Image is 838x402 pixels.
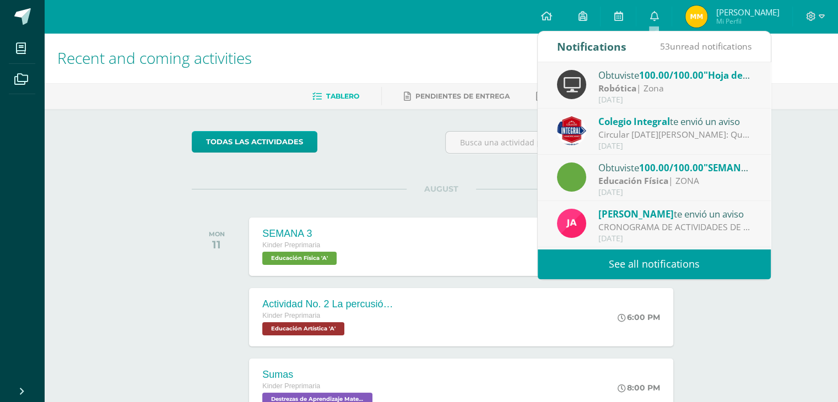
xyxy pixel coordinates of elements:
div: te envió un aviso [598,114,752,128]
div: Sumas [262,369,375,381]
a: Entregadas [536,88,597,105]
span: Colegio Integral [598,115,670,128]
span: Recent and coming activities [57,47,252,68]
strong: Educación Física [598,175,668,187]
span: AUGUST [407,184,476,194]
span: [PERSON_NAME] [716,7,779,18]
div: 6:00 PM [618,312,660,322]
div: Obtuviste en [598,160,752,175]
span: Educación Física 'A' [262,252,337,265]
div: | Zona [598,82,752,95]
a: Tablero [312,88,359,105]
span: Pendientes de entrega [415,92,510,100]
div: Circular 11 de agosto 2025: Querida comunidad educativa, te trasladamos este PDF con la circular ... [598,128,752,141]
strong: Robótica [598,82,636,94]
span: "SEMANA 2" [704,161,760,174]
img: 9b8870a00c33ea12cd818e368603c848.png [685,6,707,28]
span: Tablero [326,92,359,100]
a: todas las Actividades [192,131,317,153]
div: MON [209,230,225,238]
span: [PERSON_NAME] [598,208,674,220]
div: SEMANA 3 [262,228,339,240]
div: [DATE] [598,188,752,197]
div: 11 [209,238,225,251]
div: [DATE] [598,234,752,243]
div: te envió un aviso [598,207,752,221]
a: See all notifications [538,249,771,279]
div: Notifications [557,31,626,62]
span: Kinder Preprimaria [262,312,320,319]
img: 3d8ecf278a7f74c562a74fe44b321cd5.png [557,116,586,145]
span: 53 [660,40,670,52]
div: [DATE] [598,95,752,105]
a: Pendientes de entrega [404,88,510,105]
div: CRONOGRAMA DE ACTIVIDADES DE COMUNICACIÓN Y LENGUAJE : Buena tarde papitos envió CRONOGRAMA DE AC... [598,221,752,233]
span: 100.00/100.00 [639,161,704,174]
span: Mi Perfil [716,17,779,26]
span: 100.00/100.00 [639,69,704,82]
input: Busca una actividad próxima aquí... [446,132,690,153]
div: 8:00 PM [618,383,660,393]
img: 3371138761041f4aab1274f6ad2dc297.png [557,209,586,238]
div: | ZONA [598,175,752,187]
span: Kinder Preprimaria [262,382,320,390]
div: Obtuviste en [598,68,752,82]
span: Kinder Preprimaria [262,241,320,249]
div: [DATE] [598,142,752,151]
span: unread notifications [660,40,752,52]
div: Actividad No. 2 La percusión rítmica corporal en salón de clases. [262,298,394,310]
span: Educación Artística 'A' [262,322,344,335]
